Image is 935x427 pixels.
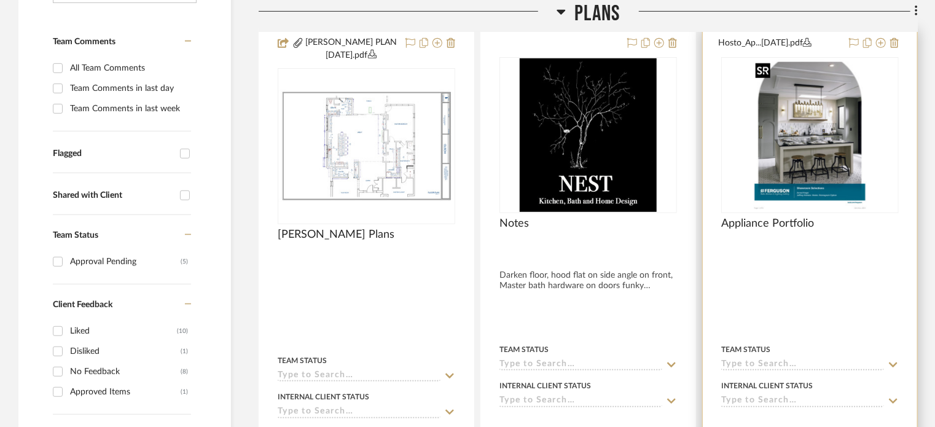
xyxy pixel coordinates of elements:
[278,391,369,402] div: Internal Client Status
[181,342,188,361] div: (1)
[279,90,454,203] img: Hosto Plans
[70,99,188,119] div: Team Comments in last week
[721,217,814,230] span: Appliance Portfolio
[53,37,115,46] span: Team Comments
[177,321,188,341] div: (10)
[181,362,188,382] div: (8)
[53,231,98,240] span: Team Status
[751,58,869,212] img: Appliance Portfolio
[70,79,188,98] div: Team Comments in last day
[70,58,188,78] div: All Team Comments
[278,228,394,241] span: [PERSON_NAME] Plans
[70,321,177,341] div: Liked
[70,382,181,402] div: Approved Items
[53,149,174,159] div: Flagged
[53,190,174,201] div: Shared with Client
[718,36,842,51] button: Hosto_Ap...[DATE].pdf
[721,344,770,355] div: Team Status
[278,407,440,418] input: Type to Search…
[499,344,549,355] div: Team Status
[520,58,656,212] img: Notes
[721,359,884,371] input: Type to Search…
[181,382,188,402] div: (1)
[70,362,181,382] div: No Feedback
[499,217,529,230] span: Notes
[721,380,813,391] div: Internal Client Status
[181,252,188,272] div: (5)
[304,36,398,62] button: [PERSON_NAME] PLAN [DATE].pdf
[70,252,181,272] div: Approval Pending
[721,396,884,407] input: Type to Search…
[499,396,662,407] input: Type to Search…
[53,300,112,309] span: Client Feedback
[499,380,591,391] div: Internal Client Status
[278,370,440,382] input: Type to Search…
[278,355,327,366] div: Team Status
[722,58,898,213] div: 0
[70,342,181,361] div: Disliked
[499,359,662,371] input: Type to Search…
